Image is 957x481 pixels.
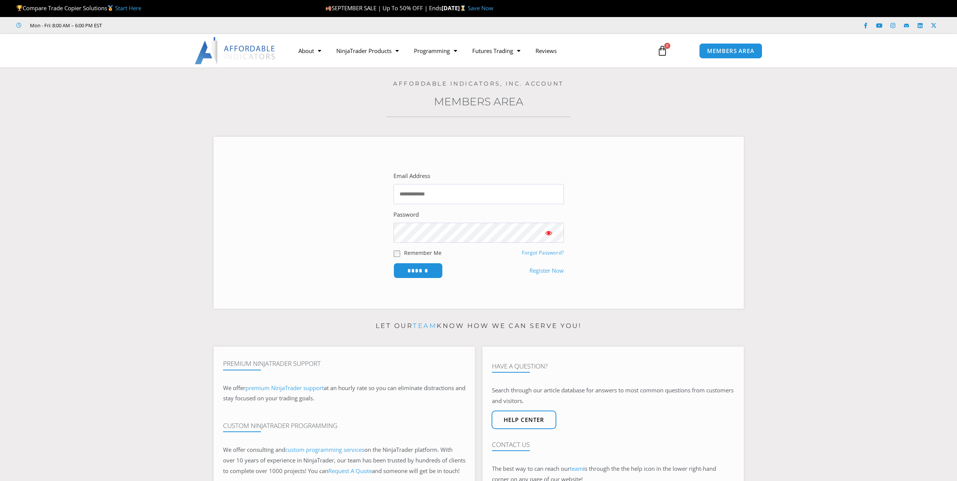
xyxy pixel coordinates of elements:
[522,249,564,256] a: Forgot Password?
[28,21,102,30] span: Mon - Fri: 8:00 AM – 6:00 PM EST
[223,422,465,429] h4: Custom NinjaTrader Programming
[404,249,442,257] label: Remember Me
[214,320,744,332] p: Let our know how we can serve you!
[291,42,329,59] a: About
[504,417,544,423] span: Help center
[570,465,583,472] a: team
[16,4,141,12] span: Compare Trade Copier Solutions
[534,223,564,243] button: Show password
[664,43,670,49] span: 0
[223,384,245,392] span: We offer
[492,362,734,370] h4: Have A Question?
[646,40,679,62] a: 0
[406,42,465,59] a: Programming
[393,171,430,181] label: Email Address
[223,446,465,475] span: on the NinjaTrader platform. With over 10 years of experience in NinjaTrader, our team has been t...
[465,42,528,59] a: Futures Trading
[326,5,331,11] img: 🍂
[329,42,406,59] a: NinjaTrader Products
[245,384,324,392] a: premium NinjaTrader support
[223,384,465,402] span: at an hourly rate so you can eliminate distractions and stay focused on your trading goals.
[17,5,22,11] img: 🏆
[108,5,113,11] img: 🥇
[468,4,493,12] a: Save Now
[223,446,364,453] span: We offer consulting and
[492,411,556,429] a: Help center
[393,80,564,87] a: Affordable Indicators, Inc. Account
[291,42,648,59] nav: Menu
[492,441,734,448] h4: Contact Us
[328,467,372,475] a: Request A Quote
[223,360,465,367] h4: Premium NinjaTrader Support
[112,22,226,29] iframe: Customer reviews powered by Trustpilot
[195,37,276,64] img: LogoAI | Affordable Indicators – NinjaTrader
[699,43,762,59] a: MEMBERS AREA
[413,322,437,330] a: team
[285,446,364,453] a: custom programming services
[707,48,754,54] span: MEMBERS AREA
[460,5,466,11] img: ⌛
[115,4,141,12] a: Start Here
[393,209,419,220] label: Password
[325,4,442,12] span: SEPTEMBER SALE | Up To 50% OFF | Ends
[529,265,564,276] a: Register Now
[434,95,523,108] a: Members Area
[492,385,734,406] p: Search through our article database for answers to most common questions from customers and visit...
[528,42,564,59] a: Reviews
[442,4,468,12] strong: [DATE]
